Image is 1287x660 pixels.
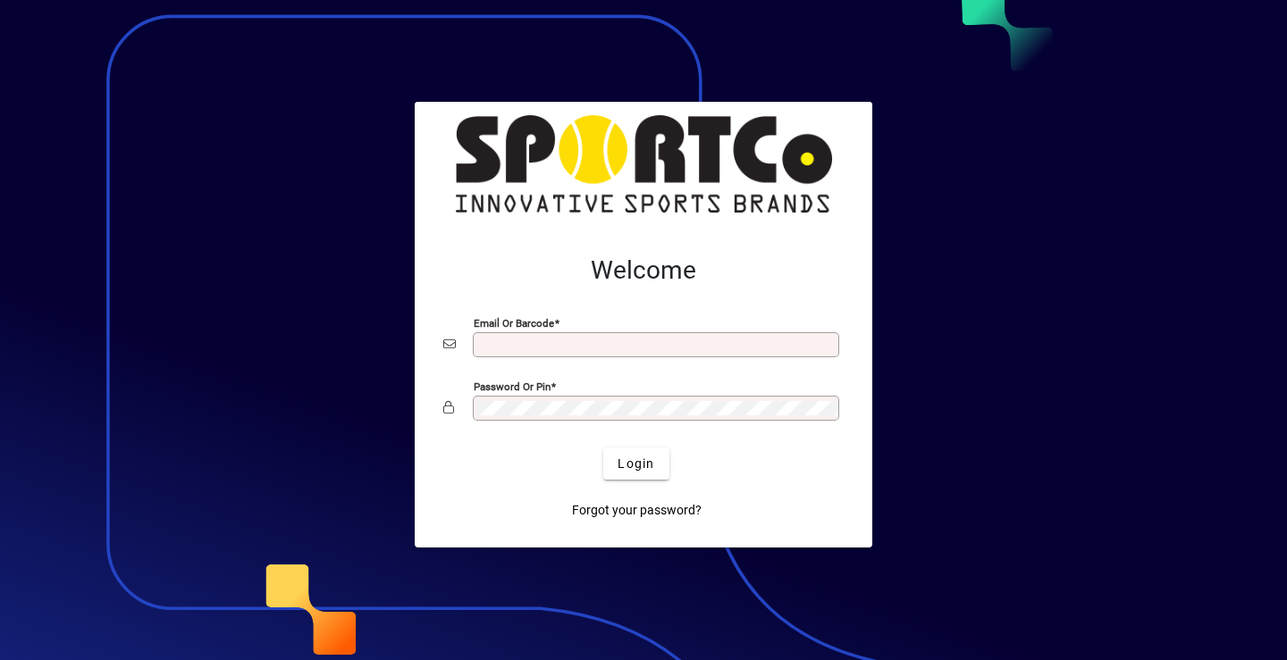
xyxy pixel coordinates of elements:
span: Forgot your password? [572,501,702,520]
mat-label: Email or Barcode [474,317,554,330]
mat-label: Password or Pin [474,380,551,393]
a: Forgot your password? [565,494,709,526]
button: Login [603,447,669,480]
h2: Welcome [443,255,844,286]
span: Login [618,455,654,473]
